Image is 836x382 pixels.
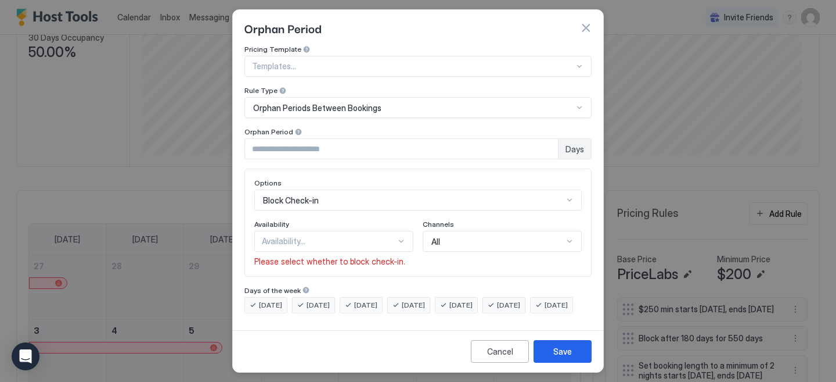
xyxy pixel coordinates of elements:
span: [DATE] [497,300,520,310]
span: Channels [423,220,454,229]
span: All [431,237,440,247]
span: [DATE] [402,300,425,310]
span: Days of the week [244,286,301,295]
div: Availability... [262,236,396,247]
span: [DATE] [545,300,568,310]
span: Please select whether to block check-in. [254,256,405,267]
button: Cancel [471,340,529,363]
input: Input Field [245,139,558,159]
span: Orphan Periods Between Bookings [253,103,381,113]
span: [DATE] [307,300,330,310]
span: Orphan Period [244,127,293,136]
div: Open Intercom Messenger [12,342,39,370]
button: Save [534,340,592,363]
span: Days [565,144,584,155]
span: Options [254,178,282,187]
span: [DATE] [354,300,377,310]
span: [DATE] [259,300,282,310]
div: Cancel [487,345,513,358]
span: Rule Type [244,86,278,95]
span: Block Check-in [263,195,319,206]
div: Save [553,345,572,358]
span: Availability [254,220,289,229]
span: Pricing Template [244,45,301,53]
span: [DATE] [449,300,473,310]
span: Orphan Period [244,19,322,37]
